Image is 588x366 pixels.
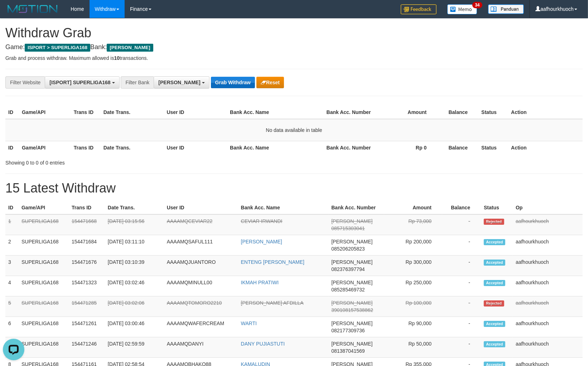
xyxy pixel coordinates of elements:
[5,4,60,14] img: MOTION_logo.png
[384,235,442,256] td: Rp 200,000
[101,141,164,154] th: Date Trans.
[478,141,508,154] th: Status
[5,276,19,296] td: 4
[484,239,505,245] span: Accepted
[164,317,238,337] td: AAAAMQWAFERCREAM
[331,341,372,347] span: [PERSON_NAME]
[69,256,105,276] td: 154471676
[69,276,105,296] td: 154471323
[484,280,505,286] span: Accepted
[384,256,442,276] td: Rp 300,000
[437,106,478,119] th: Balance
[19,214,69,235] td: SUPERLIGA168
[324,106,376,119] th: Bank Acc. Number
[442,256,481,276] td: -
[331,307,373,313] span: Copy 390108157538862 to clipboard
[478,106,508,119] th: Status
[101,106,164,119] th: Date Trans.
[241,341,285,347] a: DANY PUJIASTUTI
[484,321,505,327] span: Accepted
[164,141,227,154] th: User ID
[107,44,153,52] span: [PERSON_NAME]
[513,296,583,317] td: aafhourkhuoch
[69,235,105,256] td: 154471684
[19,235,69,256] td: SUPERLIGA168
[513,317,583,337] td: aafhourkhuoch
[384,214,442,235] td: Rp 73,000
[158,80,200,85] span: [PERSON_NAME]
[376,106,438,119] th: Amount
[401,4,437,14] img: Feedback.jpg
[19,276,69,296] td: SUPERLIGA168
[121,76,154,89] div: Filter Bank
[5,106,19,119] th: ID
[105,256,164,276] td: [DATE] 03:10:39
[484,219,504,225] span: Rejected
[5,235,19,256] td: 2
[384,276,442,296] td: Rp 250,000
[442,317,481,337] td: -
[442,337,481,358] td: -
[3,3,24,24] button: Open LiveChat chat widget
[472,2,482,8] span: 34
[5,119,583,141] td: No data available in table
[442,235,481,256] td: -
[69,201,105,214] th: Trans ID
[484,260,505,266] span: Accepted
[19,296,69,317] td: SUPERLIGA168
[488,4,524,14] img: panduan.png
[5,181,583,195] h1: 15 Latest Withdraw
[513,235,583,256] td: aafhourkhuoch
[69,337,105,358] td: 154471246
[69,296,105,317] td: 154471285
[227,106,324,119] th: Bank Acc. Name
[331,328,365,333] span: Copy 082177309736 to clipboard
[154,76,209,89] button: [PERSON_NAME]
[105,235,164,256] td: [DATE] 03:11:10
[513,214,583,235] td: aafhourkhuoch
[105,201,164,214] th: Date Trans.
[437,141,478,154] th: Balance
[5,44,583,51] h4: Game: Bank:
[256,77,284,88] button: Reset
[69,214,105,235] td: 154471668
[25,44,90,52] span: ISPORT > SUPERLIGA168
[331,259,372,265] span: [PERSON_NAME]
[5,214,19,235] td: 1
[384,296,442,317] td: Rp 100,000
[105,214,164,235] td: [DATE] 03:15:56
[513,256,583,276] td: aafhourkhuoch
[105,337,164,358] td: [DATE] 02:59:59
[324,141,376,154] th: Bank Acc. Number
[105,276,164,296] td: [DATE] 03:02:46
[105,317,164,337] td: [DATE] 03:00:46
[513,337,583,358] td: aafhourkhuoch
[164,296,238,317] td: AAAAMQTOMORO2210
[331,300,372,306] span: [PERSON_NAME]
[481,201,513,214] th: Status
[241,218,283,224] a: CEVIAR IRWANDI
[5,296,19,317] td: 5
[19,337,69,358] td: SUPERLIGA168
[164,235,238,256] td: AAAAMQSAFUL111
[5,256,19,276] td: 3
[331,348,365,354] span: Copy 081387041569 to clipboard
[331,246,365,252] span: Copy 085206205823 to clipboard
[5,317,19,337] td: 6
[164,256,238,276] td: AAAAMQJUANTORO
[45,76,119,89] button: [ISPORT] SUPERLIGA168
[442,201,481,214] th: Balance
[442,214,481,235] td: -
[447,4,477,14] img: Button%20Memo.svg
[384,201,442,214] th: Amount
[105,296,164,317] td: [DATE] 03:02:06
[241,239,282,244] a: [PERSON_NAME]
[164,337,238,358] td: AAAAMQDANYI
[508,141,583,154] th: Action
[69,317,105,337] td: 154471261
[241,259,304,265] a: ENTENG [PERSON_NAME]
[5,76,45,89] div: Filter Website
[442,276,481,296] td: -
[114,55,120,61] strong: 10
[241,300,304,306] a: [PERSON_NAME] AFDILLA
